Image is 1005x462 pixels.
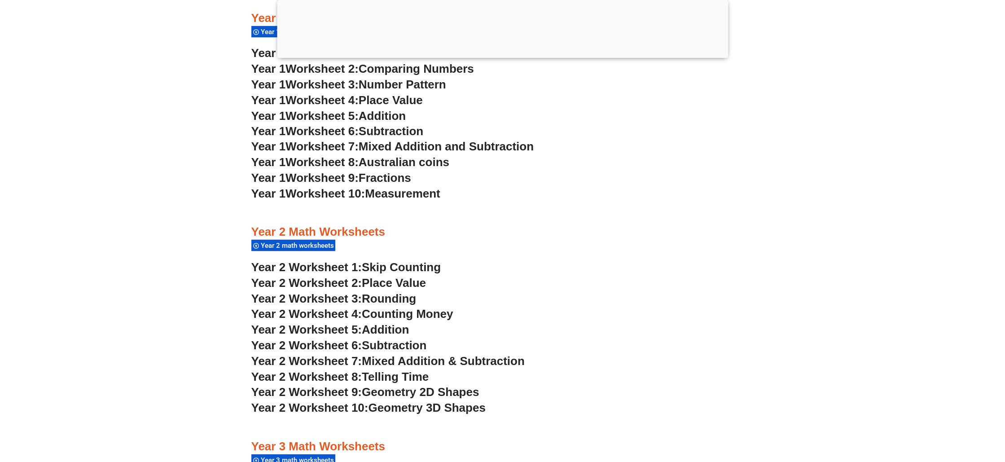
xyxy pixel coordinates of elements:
[285,155,359,169] span: Worksheet 8:
[362,323,409,336] span: Addition
[251,260,362,274] span: Year 2 Worksheet 1:
[362,385,479,399] span: Geometry 2D Shapes
[251,239,335,251] div: Year 2 math worksheets
[362,260,441,274] span: Skip Counting
[359,140,534,153] span: Mixed Addition and Subtraction
[251,171,411,185] a: Year 1Worksheet 9:Fractions
[368,401,485,414] span: Geometry 3D Shapes
[251,339,362,352] span: Year 2 Worksheet 6:
[359,62,474,75] span: Comparing Numbers
[251,307,362,321] span: Year 2 Worksheet 4:
[251,385,479,399] a: Year 2 Worksheet 9:Geometry 2D Shapes
[251,307,453,321] a: Year 2 Worksheet 4:Counting Money
[251,109,406,123] a: Year 1Worksheet 5:Addition
[251,370,362,383] span: Year 2 Worksheet 8:
[251,26,335,38] div: Year 1 math worksheets
[251,292,362,305] span: Year 2 Worksheet 3:
[251,323,409,336] a: Year 2 Worksheet 5:Addition
[365,187,440,200] span: Measurement
[251,292,417,305] a: Year 2 Worksheet 3:Rounding
[362,276,426,290] span: Place Value
[251,339,427,352] a: Year 2 Worksheet 6:Subtraction
[251,323,362,336] span: Year 2 Worksheet 5:
[251,224,754,240] h3: Year 2 Math Worksheets
[251,276,426,290] a: Year 2 Worksheet 2:Place Value
[251,11,754,26] h3: Year 1 Math Worksheets
[851,361,1005,462] iframe: Chat Widget
[251,439,754,454] h3: Year 3 Math Worksheets
[251,62,474,75] a: Year 1Worksheet 2:Comparing Numbers
[359,93,423,107] span: Place Value
[261,242,337,250] span: Year 2 math worksheets
[261,28,337,36] span: Year 1 math worksheets
[251,401,486,414] a: Year 2 Worksheet 10:Geometry 3D Shapes
[251,187,440,200] a: Year 1Worksheet 10:Measurement
[251,78,446,91] a: Year 1Worksheet 3:Number Pattern
[285,171,359,185] span: Worksheet 9:
[362,370,429,383] span: Telling Time
[359,155,449,169] span: Australian coins
[251,124,424,138] a: Year 1Worksheet 6:Subtraction
[359,171,411,185] span: Fractions
[285,62,359,75] span: Worksheet 2:
[251,354,362,368] span: Year 2 Worksheet 7:
[362,354,525,368] span: Mixed Addition & Subtraction
[359,124,423,138] span: Subtraction
[251,93,423,107] a: Year 1Worksheet 4:Place Value
[251,354,525,368] a: Year 2 Worksheet 7:Mixed Addition & Subtraction
[359,78,446,91] span: Number Pattern
[359,109,406,123] span: Addition
[285,124,359,138] span: Worksheet 6:
[251,385,362,399] span: Year 2 Worksheet 9:
[251,155,449,169] a: Year 1Worksheet 8:Australian coins
[251,46,442,60] a: Year 1Worksheet 1:Number Words
[285,109,359,123] span: Worksheet 5:
[285,187,365,200] span: Worksheet 10:
[251,140,534,153] a: Year 1Worksheet 7:Mixed Addition and Subtraction
[285,78,359,91] span: Worksheet 3:
[362,307,453,321] span: Counting Money
[285,93,359,107] span: Worksheet 4:
[251,370,429,383] a: Year 2 Worksheet 8:Telling Time
[251,260,441,274] a: Year 2 Worksheet 1:Skip Counting
[362,292,416,305] span: Rounding
[251,401,369,414] span: Year 2 Worksheet 10:
[251,276,362,290] span: Year 2 Worksheet 2:
[285,140,359,153] span: Worksheet 7:
[362,339,426,352] span: Subtraction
